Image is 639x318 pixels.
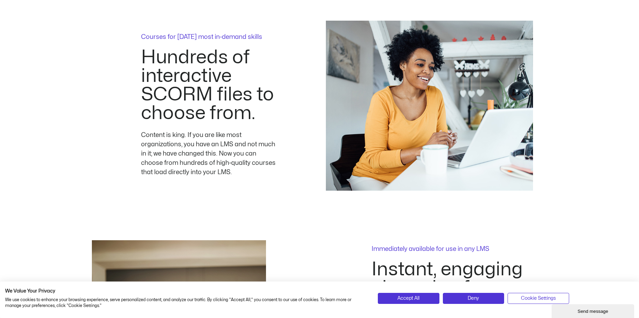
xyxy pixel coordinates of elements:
[372,246,549,252] p: Immediately available for use in any LMS
[5,288,368,294] h2: We Value Your Privacy
[508,293,569,304] button: Adjust cookie preferences
[141,34,279,40] p: Courses for [DATE] most in-demand skills
[326,21,533,191] img: Woman using laptop
[397,295,419,302] span: Accept All
[141,130,279,177] div: Content is king. If you are like most organizations, you have an LMS and not much in it; we have ...
[372,260,549,316] h2: Instant, engaging eLearning from Velsoft
[521,295,556,302] span: Cookie Settings
[378,293,439,304] button: Accept all cookies
[468,295,479,302] span: Deny
[552,303,636,318] iframe: chat widget
[5,297,368,309] p: We use cookies to enhance your browsing experience, serve personalized content, and analyze our t...
[141,48,279,123] h2: Hundreds of interactive SCORM files to choose from.
[443,293,504,304] button: Deny all cookies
